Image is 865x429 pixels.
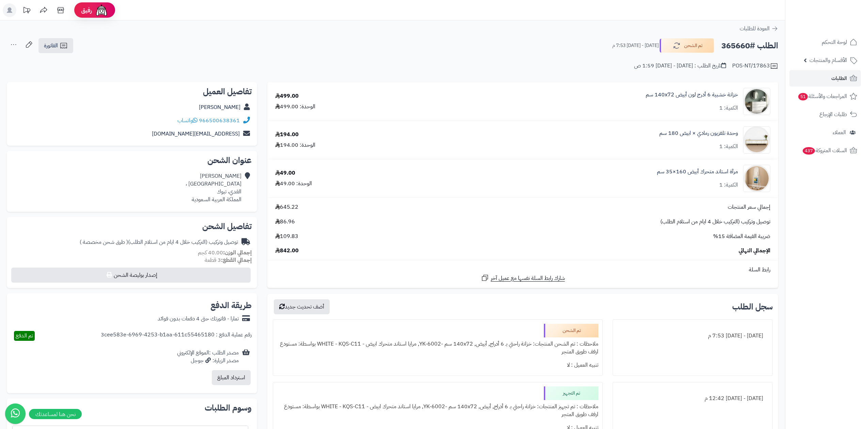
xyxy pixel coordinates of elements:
h3: سجل الطلب [732,303,773,311]
span: 51 [798,93,808,100]
div: الوحدة: 49.00 [275,180,312,188]
div: الكمية: 1 [719,104,738,112]
h2: تفاصيل الشحن [12,222,252,231]
a: خزانة خشبية 6 أدرج لون أبيض 140x72 سم [646,91,738,99]
img: logo-2.png [819,18,859,33]
span: طلبات الإرجاع [819,110,847,119]
div: الكمية: 1 [719,143,738,150]
div: ملاحظات : تم الشحن المنتجات: خزانة راحتي بـ 6 أدراج, أبيض, ‎140x72 سم‏ -YK-6002, مرايا استاند متح... [277,337,598,359]
div: الوحدة: 499.00 [275,103,315,111]
a: السلات المتروكة437 [789,142,861,159]
span: الفاتورة [44,42,58,50]
a: [EMAIL_ADDRESS][DOMAIN_NAME] [152,130,240,138]
div: تنبيه العميل : لا [277,359,598,372]
small: 3 قطعة [205,256,252,264]
span: الطلبات [831,74,847,83]
div: الوحدة: 194.00 [275,141,315,149]
h2: عنوان الشحن [12,156,252,164]
a: 966500638361 [199,116,240,125]
img: 1746709299-1702541934053-68567865785768-1000x1000-90x90.jpg [743,88,770,115]
div: الكمية: 1 [719,181,738,189]
div: مصدر الزيارة: جوجل [177,357,239,365]
strong: إجمالي الوزن: [223,249,252,257]
span: توصيل وتركيب (التركيب خلال 4 ايام من استلام الطلب) [660,218,770,226]
div: [PERSON_NAME] [GEOGRAPHIC_DATA] ، القدي، تبوك المملكة العربية السعودية [186,172,241,203]
img: 1746444927-1-90x90.jpg [743,126,770,154]
span: 842.00 [275,247,299,255]
img: ai-face.png [95,3,108,17]
div: ملاحظات : تم تجهيز المنتجات: خزانة راحتي بـ 6 أدراج, أبيض, ‎140x72 سم‏ -YK-6002, مرايا استاند متح... [277,400,598,421]
img: 1753188266-1-90x90.jpg [743,165,770,192]
div: POS-NT/17863 [732,62,778,70]
small: 40.00 كجم [198,249,252,257]
span: 86.96 [275,218,295,226]
span: الإجمالي النهائي [739,247,770,255]
div: 499.00 [275,92,299,100]
a: واتساب [177,116,198,125]
a: العملاء [789,124,861,141]
span: ضريبة القيمة المضافة 15% [713,233,770,240]
div: تم الشحن [544,324,598,337]
a: الفاتورة [38,38,73,53]
h2: طريقة الدفع [210,301,252,309]
div: تمارا - فاتورتك حتى 4 دفعات بدون فوائد [158,315,239,323]
h2: تفاصيل العميل [12,88,252,96]
div: تم التجهيز [544,386,598,400]
div: [DATE] - [DATE] 12:42 م [617,392,768,405]
span: إجمالي سعر المنتجات [728,203,770,211]
div: رقم عملية الدفع : 3cee583e-6969-4253-b1aa-611c55465180 [101,331,252,341]
button: استرداد المبلغ [212,370,251,385]
a: لوحة التحكم [789,34,861,50]
a: الطلبات [789,70,861,86]
button: أضف تحديث جديد [274,299,330,314]
h2: وسوم الطلبات [12,404,252,412]
span: 645.22 [275,203,298,211]
a: تحديثات المنصة [18,3,35,19]
span: الأقسام والمنتجات [809,55,847,65]
span: العودة للطلبات [740,25,770,33]
div: توصيل وتركيب (التركيب خلال 4 ايام من استلام الطلب) [80,238,238,246]
div: مصدر الطلب :الموقع الإلكتروني [177,349,239,365]
span: 109.83 [275,233,298,240]
div: 49.00 [275,169,295,177]
span: العملاء [833,128,846,137]
span: المراجعات والأسئلة [798,92,847,101]
a: طلبات الإرجاع [789,106,861,123]
h2: الطلب #365660 [721,39,778,53]
a: العودة للطلبات [740,25,778,33]
div: رابط السلة [270,266,775,274]
a: مرآة استاند متحرك أبيض 160×35 سم [657,168,738,176]
span: 437 [803,147,815,155]
span: تم الدفع [16,332,33,340]
span: ( طرق شحن مخصصة ) [80,238,128,246]
button: تم الشحن [660,38,714,53]
button: إصدار بوليصة الشحن [11,268,251,283]
span: لوحة التحكم [822,37,847,47]
div: [DATE] - [DATE] 7:53 م [617,329,768,343]
span: شارك رابط السلة نفسها مع عميل آخر [491,274,565,282]
a: [PERSON_NAME] [199,103,240,111]
div: 194.00 [275,131,299,139]
div: تاريخ الطلب : [DATE] - [DATE] 1:59 ص [634,62,726,70]
a: المراجعات والأسئلة51 [789,88,861,105]
small: [DATE] - [DATE] 7:53 م [612,42,659,49]
strong: إجمالي القطع: [221,256,252,264]
a: وحدة تلفزيون رمادي × ابيض 180 سم [659,129,738,137]
a: شارك رابط السلة نفسها مع عميل آخر [481,274,565,282]
span: رفيق [81,6,92,14]
span: السلات المتروكة [802,146,847,155]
